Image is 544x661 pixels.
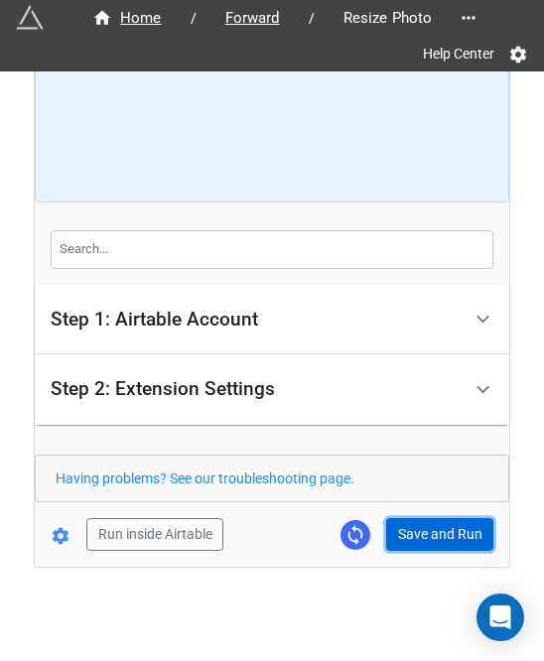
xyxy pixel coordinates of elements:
[86,518,223,552] button: Run inside Airtable
[191,8,197,29] li: /
[51,230,493,268] input: Search...
[309,8,315,29] li: /
[409,36,508,71] a: Help Center
[213,7,292,30] span: Forward
[35,285,509,355] div: Step 1: Airtable Account
[56,470,354,486] a: Having problems? See our troubleshooting page.
[71,6,453,30] nav: breadcrumb
[476,594,524,641] div: Open Intercom Messenger
[16,4,44,32] img: miniextensions-icon.73ae0678.png
[204,6,301,30] a: Forward
[51,379,275,399] div: Step 2: Extension Settings
[71,6,183,30] a: Home
[386,518,493,552] button: Save and Run
[35,354,509,425] div: Step 2: Extension Settings
[51,310,258,330] div: Step 1: Airtable Account
[332,7,445,30] span: Resize Photo
[92,7,162,30] div: Home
